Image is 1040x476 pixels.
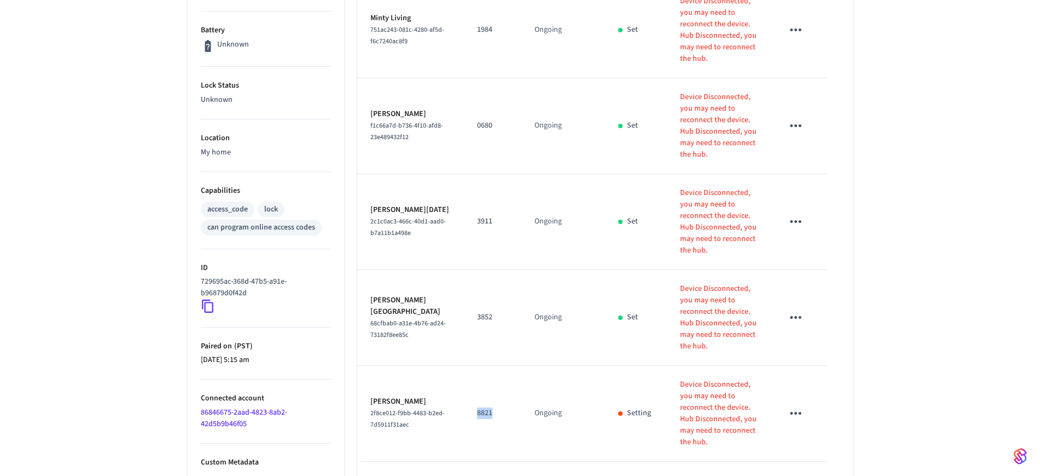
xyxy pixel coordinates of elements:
p: Hub Disconnected, you may need to reconnect the hub. [680,126,757,160]
p: 3852 [477,312,508,323]
p: [PERSON_NAME] [370,108,451,120]
p: Battery [201,25,331,36]
p: 8821 [477,408,508,419]
p: Custom Metadata [201,457,331,468]
p: ID [201,262,331,274]
p: [DATE] 5:15 am [201,354,331,366]
p: 1984 [477,24,508,36]
span: 2c1c0ac3-466c-40d1-aad0-b7a11b1a498e [370,217,446,238]
div: can program online access codes [207,222,315,233]
p: Location [201,133,331,144]
p: Hub Disconnected, you may need to reconnect the hub. [680,222,757,256]
p: Set [627,312,638,323]
td: Ongoing [521,78,605,174]
p: Device Disconnected, you may need to reconnect the device. [680,283,757,318]
p: 729695ac-368d-47b5-a91e-b96879d0f42d [201,276,327,299]
a: 86846675-2aad-4823-8ab2-42d5b9b46f05 [201,407,287,429]
p: Capabilities [201,185,331,197]
div: lock [264,204,278,215]
span: ( PST ) [232,341,253,352]
p: Hub Disconnected, you may need to reconnect the hub. [680,318,757,352]
img: SeamLogoGradient.69752ec5.svg [1014,448,1027,465]
p: My home [201,147,331,158]
td: Ongoing [521,366,605,462]
p: Hub Disconnected, you may need to reconnect the hub. [680,30,757,65]
p: 0680 [477,120,508,131]
p: Lock Status [201,80,331,91]
p: Set [627,24,638,36]
p: Device Disconnected, you may need to reconnect the device. [680,187,757,222]
td: Ongoing [521,174,605,270]
span: f1c66a7d-b736-4f10-afd8-23e489432f12 [370,121,443,142]
p: Unknown [217,39,249,50]
p: Minty Living [370,13,451,24]
p: Set [627,216,638,227]
span: 2f8ce012-f9bb-4483-b2ed-7d5911f31aec [370,409,445,429]
p: Paired on [201,341,331,352]
p: [PERSON_NAME][DATE] [370,204,451,216]
p: Setting [627,408,651,419]
span: 751ac243-081c-4280-af5d-f6c7240ac8f9 [370,25,444,46]
div: access_code [207,204,248,215]
p: Unknown [201,94,331,106]
p: Hub Disconnected, you may need to reconnect the hub. [680,414,757,448]
p: Device Disconnected, you may need to reconnect the device. [680,91,757,126]
td: Ongoing [521,270,605,366]
p: 3911 [477,216,508,227]
p: Set [627,120,638,131]
p: Connected account [201,393,331,404]
p: [PERSON_NAME][GEOGRAPHIC_DATA] [370,295,451,318]
p: [PERSON_NAME] [370,396,451,408]
span: 68cfbab0-a31e-4b76-ad24-73182f8ee85c [370,319,446,340]
p: Device Disconnected, you may need to reconnect the device. [680,379,757,414]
